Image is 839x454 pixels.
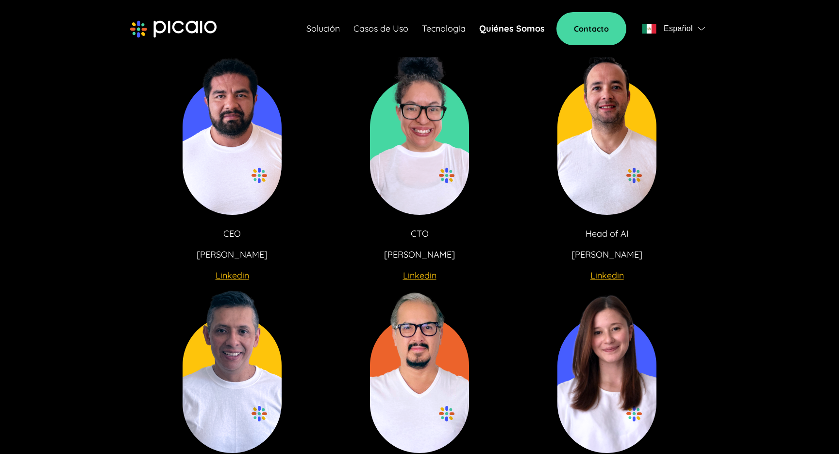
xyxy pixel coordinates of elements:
[664,22,693,35] span: Español
[411,227,429,241] p: CTO
[642,24,656,34] img: flag
[223,227,241,241] p: CEO
[557,282,656,453] img: image
[590,270,624,281] u: Linkedin
[403,270,436,281] u: Linkedin
[384,248,455,262] p: [PERSON_NAME]
[586,227,629,241] p: Head of AI
[306,22,340,35] a: Solución
[638,19,709,38] button: flagEspañolflag
[557,44,656,215] img: image
[571,248,642,262] p: [PERSON_NAME]
[479,22,545,35] a: Quiénes Somos
[216,269,249,282] a: Linkedin
[590,269,624,282] a: Linkedin
[403,269,436,282] a: Linkedin
[370,44,469,215] img: image
[422,22,466,35] a: Tecnología
[216,270,249,281] u: Linkedin
[183,282,282,453] img: image
[197,248,268,262] p: [PERSON_NAME]
[370,282,469,453] img: image
[556,12,626,45] a: Contacto
[130,20,217,38] img: picaio-logo
[183,44,282,215] img: image
[698,27,705,31] img: flag
[353,22,408,35] a: Casos de Uso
